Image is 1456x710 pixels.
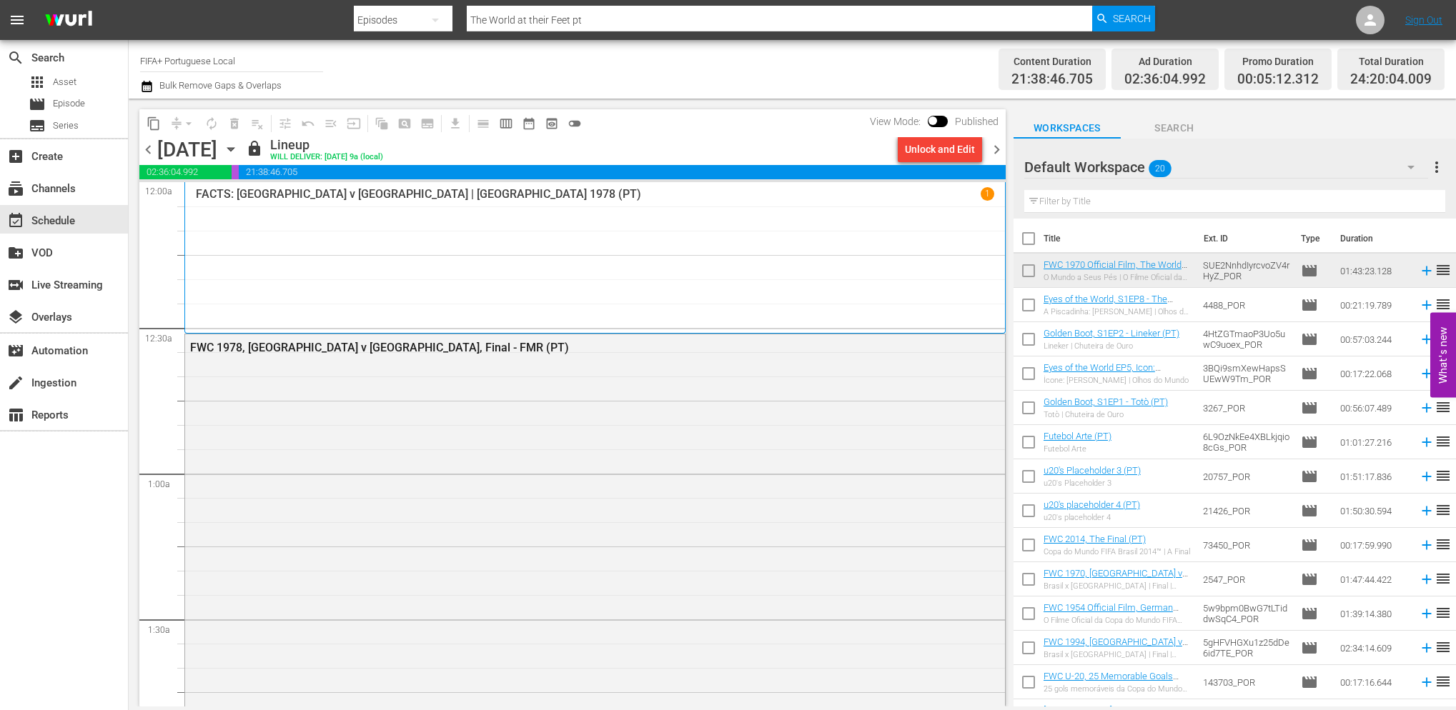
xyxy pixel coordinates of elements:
[1044,307,1192,316] div: A Piscadinha: [PERSON_NAME] | Olhos do Mundo
[365,109,393,137] span: Refresh All Search Blocks
[1044,410,1168,419] div: Totò | Chuteira de Ouro
[1149,154,1172,184] span: 20
[1044,650,1192,659] div: Brasil x [GEOGRAPHIC_DATA] | Final | Copa do Mundo da FIFA [GEOGRAPHIC_DATA] 1994 | [PERSON_NAME]...
[1334,596,1413,631] td: 01:39:14.380
[1419,571,1435,587] svg: Add to Schedule
[1044,568,1188,600] a: FWC 1970, [GEOGRAPHIC_DATA] v [GEOGRAPHIC_DATA], Final - FMR (PT)
[1350,51,1432,71] div: Total Duration
[568,116,582,131] span: toggle_off
[1197,562,1295,596] td: 2547_POR
[905,136,975,162] div: Unlock and Edit
[1435,570,1452,587] span: reorder
[1044,534,1146,544] a: FWC 2014, The Final (PT)
[1334,494,1413,528] td: 01:50:30.594
[157,80,282,91] span: Bulk Remove Gaps & Overlaps
[1334,356,1413,391] td: 00:17:22.068
[190,341,921,354] div: FWC 1978, [GEOGRAPHIC_DATA] v [GEOGRAPHIC_DATA], Final - FMR (PT)
[1113,6,1151,31] span: Search
[1197,459,1295,494] td: 20757_POR
[1301,399,1318,416] span: Episode
[1301,639,1318,656] span: Episode
[1044,616,1192,625] div: O Filme Oficial da Copa do Mundo FIFA 1954
[246,140,263,157] span: lock
[1044,465,1141,476] a: u20's Placeholder 3 (PT)
[1301,262,1318,279] span: Episode
[1197,356,1295,391] td: 3BQi9smXewHapsSUEwW9Tm_POR
[9,11,26,29] span: menu
[1301,674,1318,691] span: Episode
[1197,322,1295,356] td: 4HtZGTmaoP3Uo5uwC9uoex_POR
[1301,331,1318,348] span: Episode
[142,112,165,135] span: Copy Lineup
[1435,467,1452,484] span: reorder
[1419,640,1435,656] svg: Add to Schedule
[139,165,232,179] span: 02:36:04.992
[7,180,24,197] span: Channels
[1292,219,1332,259] th: Type
[1419,366,1435,381] svg: Add to Schedule
[7,406,24,424] span: Reports
[7,309,24,326] span: Overlays
[1044,479,1141,488] div: u20's Placeholder 3
[1334,562,1413,596] td: 01:47:44.422
[1435,536,1452,553] span: reorder
[1301,365,1318,382] span: Episode
[1301,502,1318,519] span: Episode
[1301,296,1318,314] span: Episode
[157,138,217,161] div: [DATE]
[1419,537,1435,553] svg: Add to Schedule
[1435,399,1452,416] span: reorder
[1197,391,1295,425] td: 3267_POR
[545,116,559,131] span: preview_outlined
[439,109,467,137] span: Download as CSV
[1011,71,1093,88] span: 21:38:46.705
[1419,331,1435,347] svg: Add to Schedule
[196,187,641,201] p: FACTS: [GEOGRAPHIC_DATA] v [GEOGRAPHIC_DATA] | [GEOGRAPHIC_DATA] 1978 (PT)
[1419,263,1435,279] svg: Add to Schedule
[1435,296,1452,313] span: reorder
[928,116,938,126] span: Toggle to switch from Published to Draft view.
[1197,494,1295,528] td: 21426_POR
[1197,288,1295,322] td: 4488_POR
[495,112,517,135] span: Week Calendar View
[1024,147,1428,187] div: Default Workspace
[1334,425,1413,459] td: 01:01:27.216
[232,165,239,179] span: 00:05:12.312
[1044,684,1192,694] div: 25 gols memoráveis da Copa do Mundo Sub-20 da FIFA
[898,136,982,162] button: Unlock and Edit
[1044,431,1111,441] a: Futebol Arte (PT)
[1197,528,1295,562] td: 73450_POR
[246,112,269,135] span: Clear Lineup
[1430,313,1456,398] button: Open Feedback Widget
[522,116,536,131] span: date_range_outlined
[7,342,24,359] span: Automation
[1435,433,1452,450] span: reorder
[53,96,85,111] span: Episode
[29,96,46,113] span: Episode
[1092,6,1155,31] button: Search
[7,244,24,261] span: VOD
[517,112,540,135] span: Month Calendar View
[239,165,1006,179] span: 21:38:46.705
[7,276,24,294] span: Live Streaming
[1334,459,1413,494] td: 01:51:17.836
[1044,444,1111,454] div: Futebol Arte
[1419,400,1435,416] svg: Add to Schedule
[1334,254,1413,288] td: 01:43:23.128
[29,74,46,91] span: Asset
[1334,665,1413,699] td: 00:17:16.644
[416,112,439,135] span: Create Series Block
[7,148,24,165] span: Create
[1197,596,1295,631] td: 5w9bpm0BwG7tLTiddwSqC4_POR
[7,212,24,229] span: Schedule
[1011,51,1093,71] div: Content Duration
[1044,259,1187,281] a: FWC 1970 Official Film, The World at their Feet (PT)
[1237,51,1319,71] div: Promo Duration
[1334,631,1413,665] td: 02:34:14.609
[1044,513,1140,522] div: u20's placeholder 4
[7,49,24,66] span: Search
[1435,673,1452,690] span: reorder
[1044,273,1192,282] div: O Mundo a Seus Pés | O Filme Oficial da Copa do Mundo FIFA 1970™
[1044,581,1192,591] div: Brasil x [GEOGRAPHIC_DATA] | Final | Copa do Mundo da FIFA [GEOGRAPHIC_DATA] 1970 | Jogo completo
[1428,159,1445,176] span: more_vert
